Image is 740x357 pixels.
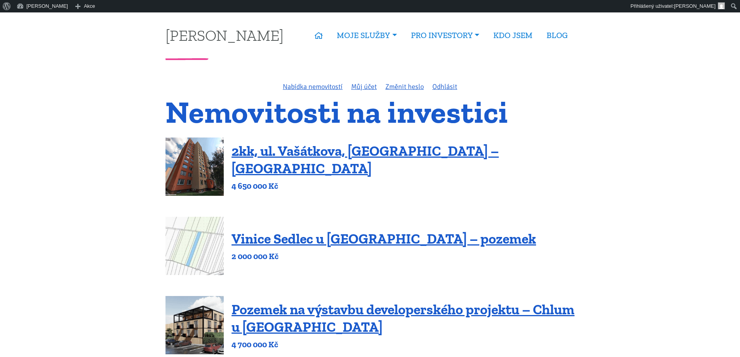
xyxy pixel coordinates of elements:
[283,82,343,91] a: Nabídka nemovitostí
[351,82,377,91] a: Můj účet
[674,3,716,9] span: [PERSON_NAME]
[385,82,424,91] a: Změnit heslo
[232,143,499,177] a: 2kk, ul. Vašátkova, [GEOGRAPHIC_DATA] – [GEOGRAPHIC_DATA]
[486,26,540,44] a: KDO JSEM
[165,99,575,125] h1: Nemovitosti na investici
[540,26,575,44] a: BLOG
[232,251,536,262] p: 2 000 000 Kč
[232,230,536,247] a: Vinice Sedlec u [GEOGRAPHIC_DATA] – pozemek
[232,181,575,192] p: 4 650 000 Kč
[165,28,284,43] a: [PERSON_NAME]
[232,301,575,335] a: Pozemek na výstavbu developerského projektu – Chlum u [GEOGRAPHIC_DATA]
[404,26,486,44] a: PRO INVESTORY
[330,26,404,44] a: MOJE SLUŽBY
[232,339,575,350] p: 4 700 000 Kč
[432,82,457,91] a: Odhlásit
